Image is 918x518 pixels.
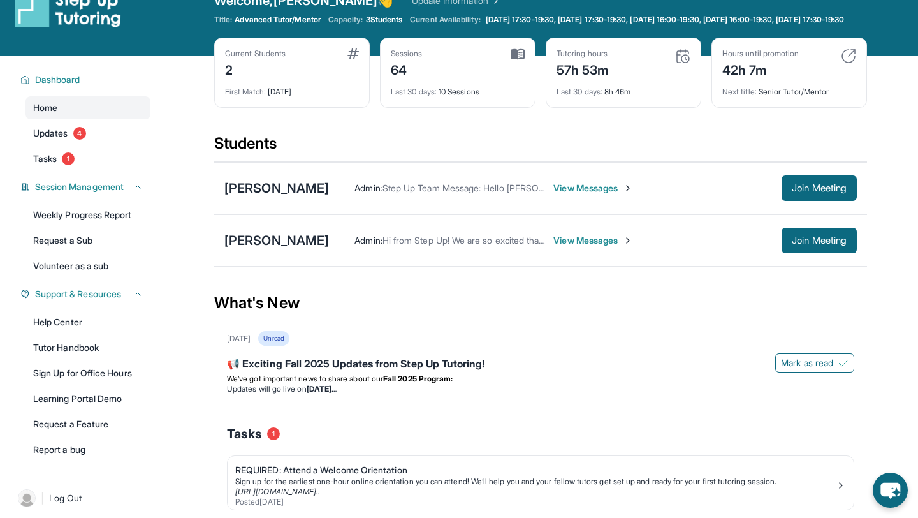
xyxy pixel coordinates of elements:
[235,497,836,507] div: Posted [DATE]
[30,73,143,86] button: Dashboard
[391,48,423,59] div: Sessions
[25,413,150,436] a: Request a Feature
[328,15,363,25] span: Capacity:
[73,127,86,140] span: 4
[722,87,757,96] span: Next title :
[383,374,453,383] strong: Fall 2025 Program:
[214,133,867,161] div: Students
[224,179,329,197] div: [PERSON_NAME]
[227,356,854,374] div: 📢 Exciting Fall 2025 Updates from Step Up Tutoring!
[25,204,150,226] a: Weekly Progress Report
[623,183,633,193] img: Chevron-Right
[30,288,143,300] button: Support & Resources
[675,48,690,64] img: card
[25,362,150,385] a: Sign Up for Office Hours
[235,487,320,496] a: [URL][DOMAIN_NAME]..
[792,184,847,192] span: Join Meeting
[553,234,633,247] span: View Messages
[214,15,232,25] span: Title:
[722,59,799,79] div: 42h 7m
[391,79,525,97] div: 10 Sessions
[873,473,908,508] button: chat-button
[41,491,44,506] span: |
[483,15,847,25] a: [DATE] 17:30-19:30, [DATE] 17:30-19:30, [DATE] 16:00-19:30, [DATE] 16:00-19:30, [DATE] 17:30-19:30
[557,79,690,97] div: 8h 46m
[267,427,280,440] span: 1
[354,235,382,246] span: Admin :
[214,275,867,331] div: What's New
[35,73,80,86] span: Dashboard
[25,336,150,359] a: Tutor Handbook
[557,87,602,96] span: Last 30 days :
[25,438,150,461] a: Report a bug
[228,456,854,510] a: REQUIRED: Attend a Welcome OrientationSign up for the earliest one-hour online orientation you ca...
[33,127,68,140] span: Updates
[227,334,251,344] div: [DATE]
[623,235,633,246] img: Chevron-Right
[225,59,286,79] div: 2
[486,15,845,25] span: [DATE] 17:30-19:30, [DATE] 17:30-19:30, [DATE] 16:00-19:30, [DATE] 16:00-19:30, [DATE] 17:30-19:30
[792,237,847,244] span: Join Meeting
[62,152,75,165] span: 1
[775,353,854,373] button: Mark as read
[782,175,857,201] button: Join Meeting
[227,384,854,394] li: Updates will go live on
[30,181,143,193] button: Session Management
[235,15,320,25] span: Advanced Tutor/Mentor
[347,48,359,59] img: card
[307,384,337,394] strong: [DATE]
[33,152,57,165] span: Tasks
[18,489,36,507] img: user-img
[841,48,856,64] img: card
[25,122,150,145] a: Updates4
[722,79,856,97] div: Senior Tutor/Mentor
[35,288,121,300] span: Support & Resources
[25,229,150,252] a: Request a Sub
[235,464,836,477] div: REQUIRED: Attend a Welcome Orientation
[366,15,403,25] span: 3 Students
[722,48,799,59] div: Hours until promotion
[33,101,57,114] span: Home
[511,48,525,60] img: card
[553,182,633,195] span: View Messages
[25,147,150,170] a: Tasks1
[235,477,836,487] div: Sign up for the earliest one-hour online orientation you can attend! We’ll help you and your fell...
[258,331,289,346] div: Unread
[838,358,849,368] img: Mark as read
[410,15,480,25] span: Current Availability:
[391,59,423,79] div: 64
[781,357,833,369] span: Mark as read
[49,492,82,505] span: Log Out
[225,48,286,59] div: Current Students
[557,48,609,59] div: Tutoring hours
[35,181,124,193] span: Session Management
[25,96,150,119] a: Home
[782,228,857,253] button: Join Meeting
[391,87,437,96] span: Last 30 days :
[557,59,609,79] div: 57h 53m
[227,425,262,443] span: Tasks
[225,79,359,97] div: [DATE]
[225,87,266,96] span: First Match :
[354,182,382,193] span: Admin :
[25,255,150,277] a: Volunteer as a sub
[227,374,383,383] span: We’ve got important news to share about our
[25,387,150,410] a: Learning Portal Demo
[25,311,150,334] a: Help Center
[224,232,329,249] div: [PERSON_NAME]
[13,484,150,512] a: |Log Out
